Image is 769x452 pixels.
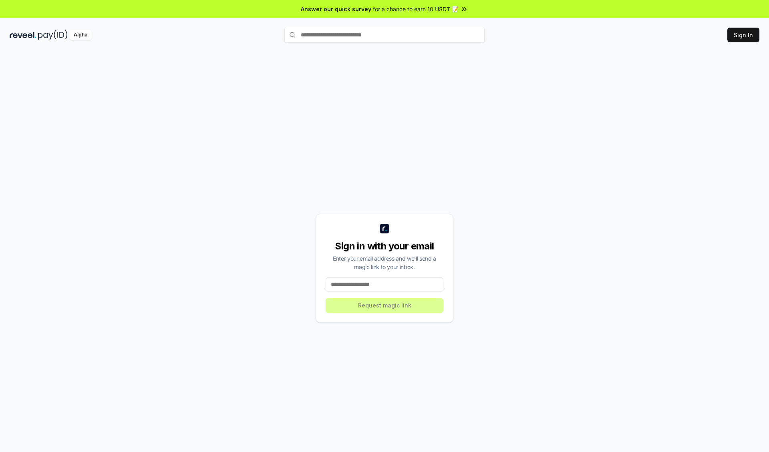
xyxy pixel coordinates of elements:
img: logo_small [380,224,389,233]
div: Sign in with your email [326,240,443,253]
div: Enter your email address and we’ll send a magic link to your inbox. [326,254,443,271]
button: Sign In [727,28,759,42]
img: reveel_dark [10,30,36,40]
div: Alpha [69,30,92,40]
img: pay_id [38,30,68,40]
span: Answer our quick survey [301,5,371,13]
span: for a chance to earn 10 USDT 📝 [373,5,459,13]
